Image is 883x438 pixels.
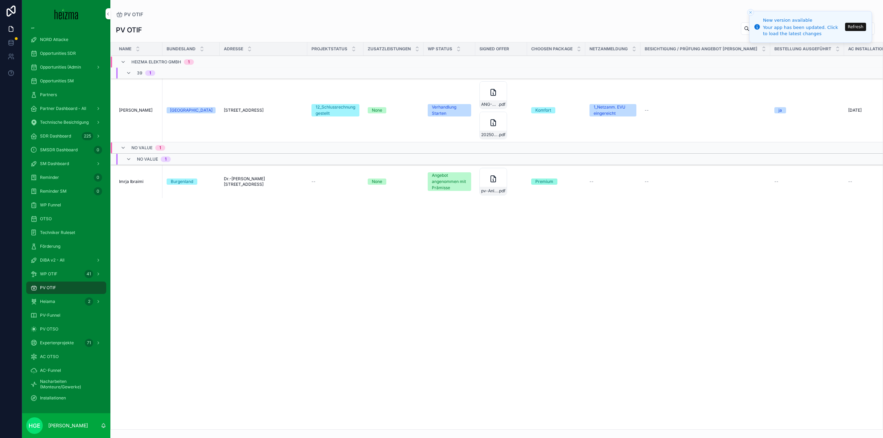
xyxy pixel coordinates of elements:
[131,59,181,65] span: Heizma Elektro GmbH
[40,202,61,208] span: WP Funnel
[589,46,628,52] span: Netzanmeldung
[481,102,498,107] span: ANG-PV-2587-[GEOGRAPHIC_DATA]-2025-06-11-(1)-(1)
[368,107,419,113] a: None
[167,46,196,52] span: Bundesland
[167,179,216,185] a: Burgenland
[26,199,106,211] a: WP Funnel
[40,147,78,153] span: SMSDR Dashboard
[481,132,498,137] span: 20250613082434
[26,33,106,46] a: NORD Attacke
[26,116,106,129] a: Technische Besichtigung
[311,179,359,184] a: --
[40,106,86,111] span: Partner Dashboard - All
[26,75,106,87] a: Opportunities SM
[29,421,40,430] span: HGE
[40,37,68,42] span: NORD Attacke
[531,46,573,52] span: Choosen Package
[368,179,419,185] a: None
[645,46,757,52] span: Besichtigung / Prüfung Angebot [PERSON_NAME]
[26,185,106,197] a: Reminder SM0
[26,213,106,225] a: OTSO
[159,145,161,151] div: 1
[535,107,551,113] div: Komfort
[428,172,471,191] a: Angebot angenommen mit Prämisse
[26,130,106,142] a: SDR Dashboard225
[311,179,316,184] span: --
[26,171,106,184] a: Reminder0
[589,104,636,116] a: 1_Netzanm. EVU eingereicht
[26,295,106,308] a: Heiama2
[645,108,766,113] a: --
[26,144,106,156] a: SMSDR Dashboard0
[26,89,106,101] a: Partners
[224,108,303,113] a: [STREET_ADDRESS]
[479,168,523,195] a: pv-Anlagen.pdf
[481,188,498,194] span: pv-Anlagen
[316,104,355,116] div: 12_Schlussrechnung gestellt
[428,104,471,116] a: Verhandlung Starten
[26,61,106,73] a: Opportunities (Admin
[774,179,778,184] span: --
[372,179,382,185] div: None
[224,176,303,187] span: Dr.-[PERSON_NAME][STREET_ADDRESS]
[774,179,840,184] a: --
[498,102,505,107] span: .pdf
[26,102,106,115] a: Partner Dashboard - All
[40,271,57,277] span: WP OTIF
[531,179,581,185] a: Premium
[119,46,131,52] span: Name
[124,11,143,18] span: PV OTIF
[311,104,359,116] a: 12_Schlussrechnung gestellt
[40,368,61,373] span: AC-Funnel
[116,25,142,35] h1: PV OTIF
[763,24,843,37] div: Your app has been updated. Click to load the latest changes
[22,28,110,413] div: scrollable content
[26,364,106,377] a: AC-Funnel
[428,46,452,52] span: WP Status
[94,146,102,154] div: 0
[774,46,831,52] span: Bestellung ausgeführt
[432,104,467,116] div: Verhandlung Starten
[40,161,69,166] span: SM Dashboard
[845,23,866,31] button: Refresh
[26,378,106,390] a: Nacharbeiten (Monteure/Gewerke)
[531,107,581,113] a: Komfort
[171,179,193,185] div: Burgenland
[40,92,57,98] span: Partners
[479,46,509,52] span: Signed Offer
[368,46,411,52] span: Zusatzleistungen
[167,107,216,113] a: [GEOGRAPHIC_DATA]
[40,326,58,332] span: PV OTSO
[116,11,143,18] a: PV OTIF
[432,172,467,191] div: Angebot angenommen mit Prämisse
[224,108,264,113] span: [STREET_ADDRESS]
[40,120,89,125] span: Technische Besichtigung
[40,257,65,263] span: DiBA v2 - All
[26,323,106,335] a: PV OTSO
[85,339,93,347] div: 71
[40,216,52,222] span: OTSO
[131,145,152,151] span: No value
[54,8,78,19] img: App logo
[40,299,55,304] span: Heiama
[40,313,60,318] span: PV-Funnel
[645,179,766,184] a: --
[26,157,106,170] a: SM Dashboard
[26,226,106,239] a: Techniker Ruleset
[535,179,553,185] div: Premium
[26,254,106,266] a: DiBA v2 - All
[165,156,167,162] div: 1
[40,379,99,390] span: Nacharbeiten (Monteure/Gewerke)
[498,188,505,194] span: .pdf
[26,392,106,404] a: Installationen
[26,282,106,294] a: PV OTIF
[763,17,843,24] div: New version available
[26,309,106,322] a: PV-Funnel
[372,107,382,113] div: None
[40,64,81,70] span: Opportunities (Admin
[119,108,152,113] span: [PERSON_NAME]
[645,108,649,113] span: --
[645,179,649,184] span: --
[119,108,158,113] a: [PERSON_NAME]
[479,81,523,139] a: ANG-PV-2587-[GEOGRAPHIC_DATA]-2025-06-11-(1)-(1).pdf20250613082434.pdf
